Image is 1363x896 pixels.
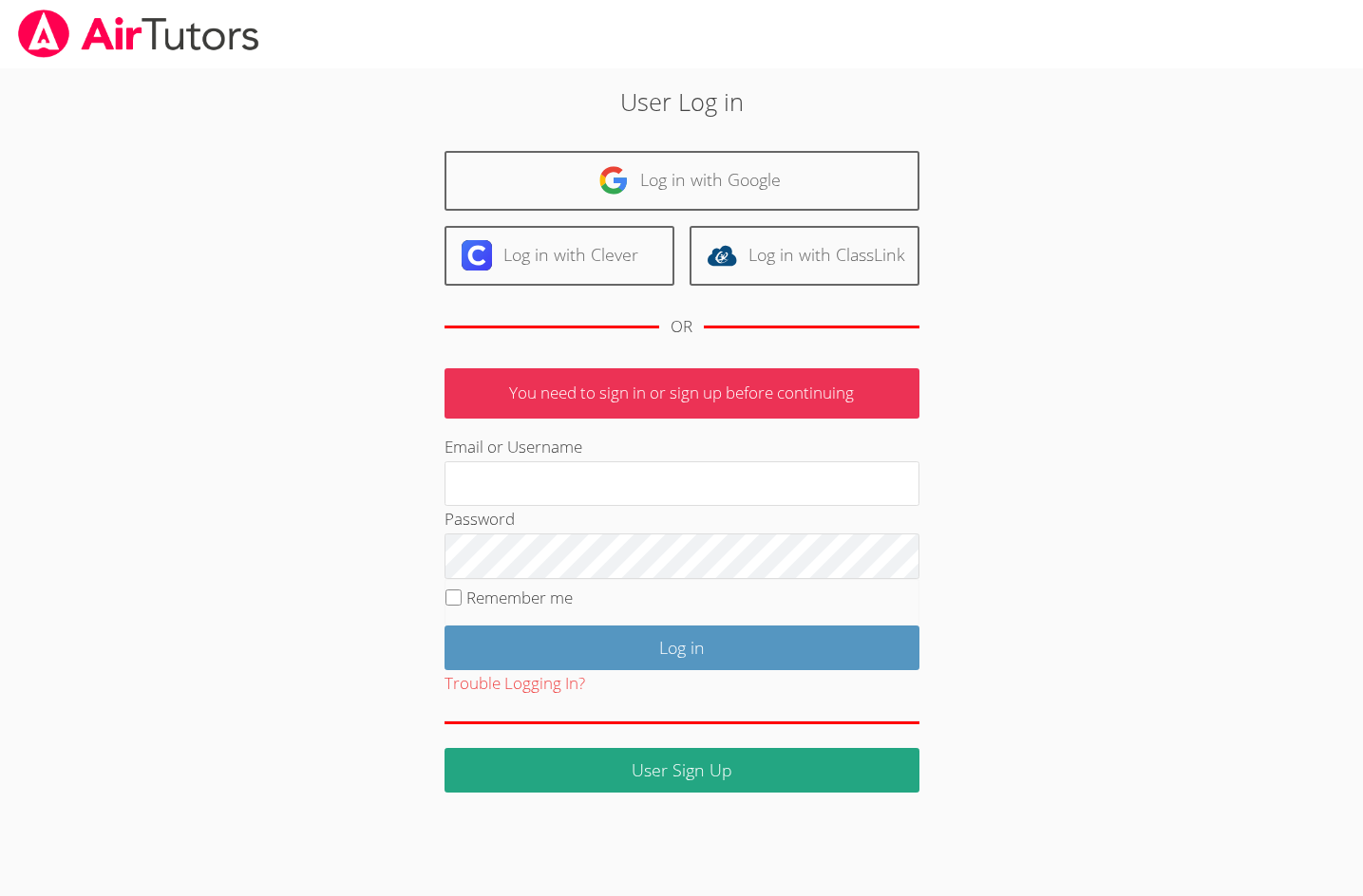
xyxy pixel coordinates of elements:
button: Trouble Logging In? [445,670,585,698]
label: Email or Username [445,436,582,457]
a: Log in with Google [445,151,919,211]
img: classlink-logo-d6bb404cc1216ec64c9a2012d9dc4662098be43eaf13dc465df04b49fa7ab582.svg [707,240,737,271]
label: Password [445,508,515,530]
a: Log in with Clever [445,226,674,286]
img: clever-logo-6eab21bc6e7a338710f1a6ff85c0baf02591cd810cc4098c63d3a4b26e2feb20.svg [462,240,492,271]
a: Log in with ClassLink [690,226,919,286]
div: OR [671,313,692,341]
img: google-logo-50288ca7cdecda66e5e0955fdab243c47b7ad437acaf1139b6f446037453330a.svg [598,165,629,196]
a: User Sign Up [445,748,919,793]
img: airtutors_banner-c4298cdbf04f3fff15de1276eac7730deb9818008684d7c2e4769d2f7ddbe033.png [16,9,261,58]
label: Remember me [466,587,573,608]
input: Log in [445,625,919,670]
p: You need to sign in or sign up before continuing [445,368,919,419]
h2: User Log in [313,84,1050,120]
